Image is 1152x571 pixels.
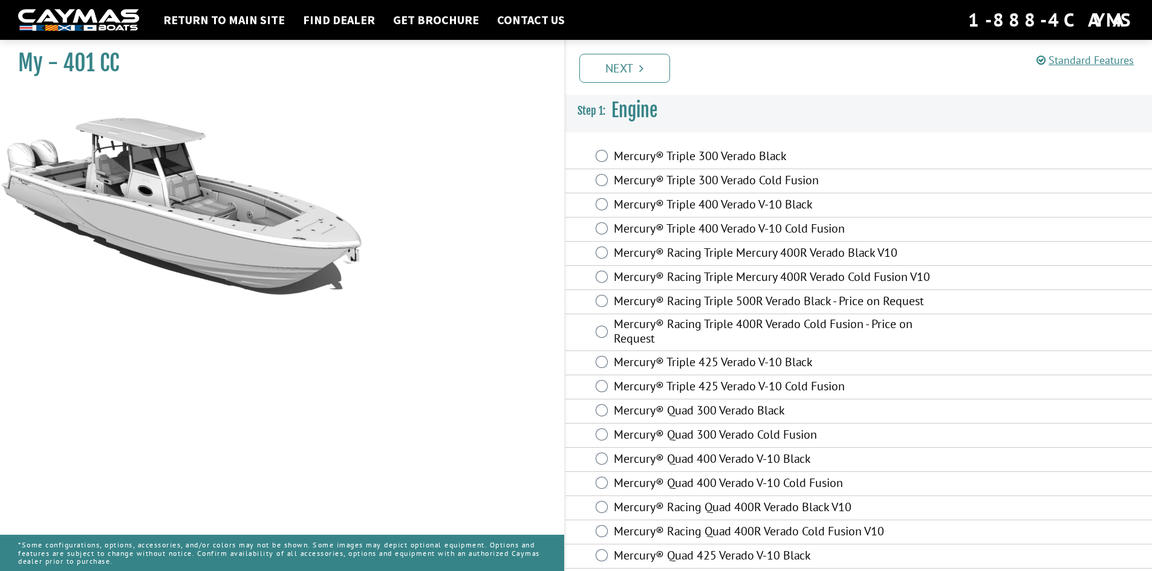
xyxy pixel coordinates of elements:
[18,50,534,77] h1: My - 401 CC
[614,403,937,421] label: Mercury® Quad 300 Verado Black
[297,12,381,28] a: Find Dealer
[614,476,937,493] label: Mercury® Quad 400 Verado V-10 Cold Fusion
[18,9,139,31] img: white-logo-c9c8dbefe5ff5ceceb0f0178aa75bf4bb51f6bca0971e226c86eb53dfe498488.png
[18,535,546,571] p: *Some configurations, options, accessories, and/or colors may not be shown. Some images may depic...
[1036,53,1134,67] a: Standard Features
[614,548,937,566] label: Mercury® Quad 425 Verado V-10 Black
[968,7,1134,33] div: 1-888-4CAYMAS
[614,173,937,190] label: Mercury® Triple 300 Verado Cold Fusion
[614,355,937,372] label: Mercury® Triple 425 Verado V-10 Black
[579,54,670,83] a: Next
[614,500,937,517] label: Mercury® Racing Quad 400R Verado Black V10
[614,221,937,239] label: Mercury® Triple 400 Verado V-10 Cold Fusion
[491,12,571,28] a: Contact Us
[614,524,937,541] label: Mercury® Racing Quad 400R Verado Cold Fusion V10
[614,245,937,263] label: Mercury® Racing Triple Mercury 400R Verado Black V10
[614,294,937,311] label: Mercury® Racing Triple 500R Verado Black - Price on Request
[157,12,291,28] a: Return to main site
[614,317,937,349] label: Mercury® Racing Triple 400R Verado Cold Fusion - Price on Request
[614,427,937,445] label: Mercury® Quad 300 Verado Cold Fusion
[614,269,937,287] label: Mercury® Racing Triple Mercury 400R Verado Cold Fusion V10
[614,197,937,215] label: Mercury® Triple 400 Verado V-10 Black
[614,451,937,469] label: Mercury® Quad 400 Verado V-10 Black
[614,149,937,166] label: Mercury® Triple 300 Verado Black
[614,379,937,396] label: Mercury® Triple 425 Verado V-10 Cold Fusion
[387,12,485,28] a: Get Brochure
